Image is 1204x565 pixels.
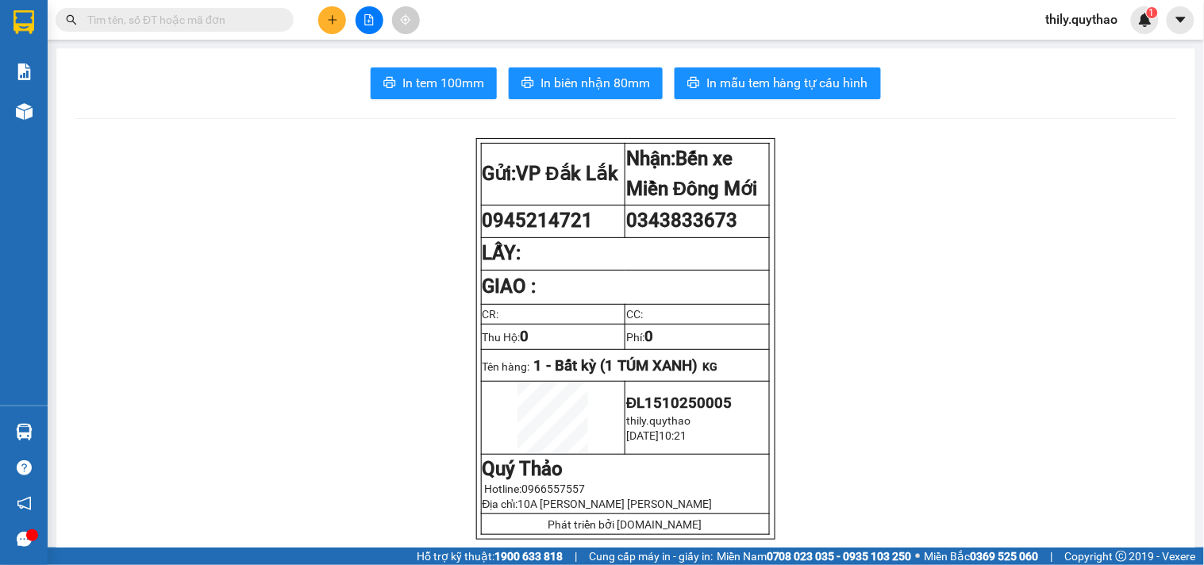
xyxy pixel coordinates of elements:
input: Tìm tên, số ĐT hoặc mã đơn [87,11,275,29]
span: In biên nhận 80mm [540,73,650,93]
strong: 0369 525 060 [971,550,1039,563]
strong: Nhận: [626,148,757,200]
span: Miền Nam [717,548,912,565]
span: 0945214721 [483,209,594,232]
span: 1 [1149,7,1155,18]
td: Phát triển bởi [DOMAIN_NAME] [481,514,769,535]
span: search [66,14,77,25]
img: warehouse-icon [16,424,33,440]
button: aim [392,6,420,34]
button: printerIn tem 100mm [371,67,497,99]
div: Bến xe Miền Đông Mới [136,13,247,71]
strong: LẤY: [483,242,521,264]
span: question-circle [17,460,32,475]
button: caret-down [1167,6,1194,34]
td: CC: [625,304,770,324]
strong: Quý Thảo [483,458,564,480]
span: aim [400,14,411,25]
span: | [575,548,577,565]
span: printer [383,76,396,91]
strong: Gửi: [483,163,619,185]
td: Phí: [625,324,770,349]
img: warehouse-icon [16,103,33,120]
span: 10A [PERSON_NAME] [PERSON_NAME] [518,498,713,510]
span: message [17,532,32,547]
img: logo-vxr [13,10,34,34]
span: 0 [521,328,529,345]
span: | [1051,548,1053,565]
span: caret-down [1174,13,1188,27]
span: Địa chỉ: [483,498,713,510]
div: VP Đắk Lắk [13,13,125,52]
span: Bến xe Miền Đông Mới [626,148,757,200]
span: [DATE] [626,429,659,442]
span: Gửi: [13,15,38,32]
p: Tên hàng: [483,357,768,375]
span: file-add [364,14,375,25]
span: ⚪️ [916,553,921,559]
span: ĐL1510250005 [626,394,732,412]
span: 0 [644,328,653,345]
span: printer [687,76,700,91]
span: Hỗ trợ kỹ thuật: [417,548,563,565]
button: printerIn biên nhận 80mm [509,67,663,99]
button: plus [318,6,346,34]
span: Cung cấp máy in - giấy in: [589,548,713,565]
span: KG [703,360,718,373]
span: printer [521,76,534,91]
span: 1 - Bất kỳ (1 TÚM XANH) [534,357,698,375]
div: 50.000 [12,102,127,121]
td: Thu Hộ: [481,324,625,349]
img: icon-new-feature [1138,13,1152,27]
span: Miền Bắc [925,548,1039,565]
strong: GIAO : [483,275,537,298]
span: copyright [1116,551,1127,562]
button: printerIn mẫu tem hàng tự cấu hình [675,67,881,99]
strong: 1900 633 818 [494,550,563,563]
span: thily.quythao [1033,10,1131,29]
span: notification [17,496,32,511]
span: 0343833673 [626,209,737,232]
span: thily.quythao [626,414,690,427]
span: 0966557557 [522,482,586,495]
span: CR : [12,104,37,121]
strong: 0708 023 035 - 0935 103 250 [767,550,912,563]
button: file-add [356,6,383,34]
span: 10:21 [659,429,687,442]
sup: 1 [1147,7,1158,18]
div: 0945214721 [13,52,125,74]
img: solution-icon [16,63,33,80]
span: Nhận: [136,15,174,32]
div: 0343833673 [136,71,247,93]
span: VP Đắk Lắk [517,163,619,185]
span: plus [327,14,338,25]
span: Hotline: [485,482,586,495]
span: In mẫu tem hàng tự cấu hình [706,73,868,93]
td: CR: [481,304,625,324]
span: In tem 100mm [402,73,484,93]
